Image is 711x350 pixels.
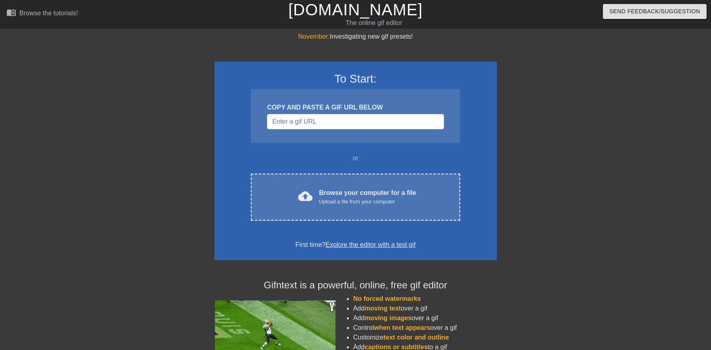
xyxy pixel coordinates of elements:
span: November: [298,33,329,40]
span: moving text [365,305,401,312]
h4: Gifntext is a powerful, online, free gif editor [215,280,497,291]
div: or [236,153,476,163]
div: Browse your computer for a file [319,188,416,206]
div: COPY AND PASTE A GIF URL BELOW [267,103,444,112]
a: Explore the editor with a test gif [325,241,415,248]
div: The online gif editor [241,18,507,28]
li: Add over a gif [353,313,497,323]
span: moving images [365,315,411,321]
button: Send Feedback/Suggestion [603,4,707,19]
div: Browse the tutorials! [19,10,78,17]
span: when text appears [374,324,430,331]
span: text color and outline [384,334,449,341]
div: Upload a file from your computer [319,198,416,206]
a: [DOMAIN_NAME] [288,1,423,19]
span: cloud_upload [298,189,313,203]
li: Add over a gif [353,304,497,313]
li: Control over a gif [353,323,497,333]
span: menu_book [6,8,16,17]
div: Investigating new gif presets! [215,32,497,41]
li: Customize [353,333,497,342]
span: Send Feedback/Suggestion [609,6,700,17]
input: Username [267,114,444,129]
h3: To Start: [225,72,486,86]
div: First time? [225,240,486,250]
a: Browse the tutorials! [6,8,78,20]
span: No forced watermarks [353,295,421,302]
